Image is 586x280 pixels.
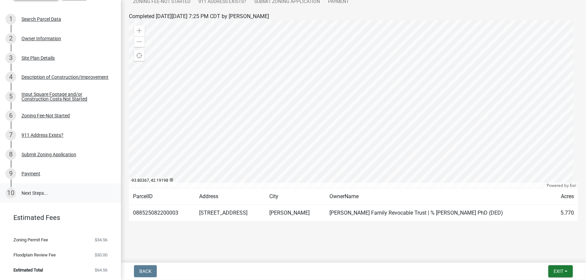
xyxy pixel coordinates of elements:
[21,56,55,60] div: Site Plan Details
[95,238,107,242] span: $34.56
[129,13,269,19] span: Completed [DATE][DATE] 7:25 PM CDT by [PERSON_NAME]
[5,168,16,179] div: 9
[545,183,578,188] div: Powered by
[325,205,551,221] td: [PERSON_NAME] Family Revocable Trust | % [PERSON_NAME] PhD (DED)
[5,91,16,102] div: 5
[551,188,578,205] td: Acres
[5,33,16,44] div: 2
[13,253,56,257] span: Floodplain Review Fee
[548,265,573,277] button: Exit
[195,188,266,205] td: Address
[195,205,266,221] td: [STREET_ADDRESS]
[551,205,578,221] td: 5.770
[265,205,325,221] td: [PERSON_NAME]
[5,130,16,141] div: 7
[13,238,48,242] span: Zoning Permit Fee
[134,36,145,47] div: Zoom out
[21,92,110,101] div: Input Square Footage and/or Construction Costs-Not Started
[265,188,325,205] td: City
[5,72,16,82] div: 4
[570,183,576,188] a: Esri
[21,75,108,79] div: Description of Construction/Improvement
[5,149,16,160] div: 8
[95,253,107,257] span: $30.00
[554,269,564,274] span: Exit
[5,110,16,121] div: 6
[134,265,157,277] button: Back
[5,53,16,63] div: 3
[129,205,195,221] td: 088525082200003
[21,113,70,118] div: Zoning Fee-Not Started
[95,268,107,272] span: $64.56
[21,17,61,21] div: Search Parcel Data
[139,269,151,274] span: Back
[13,268,43,272] span: Estimated Total
[129,188,195,205] td: ParcelID
[5,14,16,24] div: 1
[5,211,110,224] a: Estimated Fees
[134,25,145,36] div: Zoom in
[21,133,63,137] div: 911 Address Exists?
[21,36,61,41] div: Owner Information
[134,50,145,61] div: Find my location
[21,171,40,176] div: Payment
[5,188,16,199] div: 10
[325,188,551,205] td: OwnerName
[21,152,76,157] div: Submit Zoning Application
